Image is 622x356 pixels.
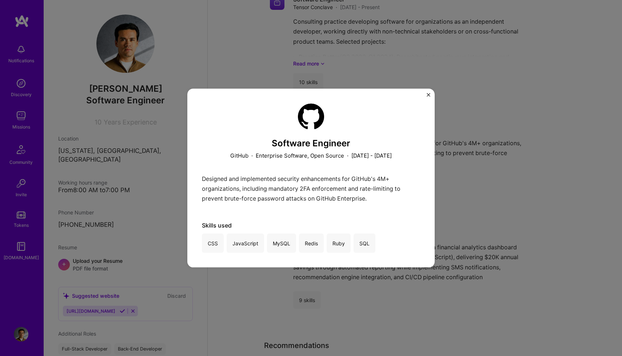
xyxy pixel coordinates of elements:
[230,151,248,159] p: GitHub
[347,151,348,159] span: ·
[327,233,351,253] div: Ruby
[267,233,296,253] div: MySQL
[251,151,253,159] span: ·
[427,93,430,101] button: Close
[298,103,324,130] img: Company logo
[351,151,392,159] p: [DATE] - [DATE]
[354,233,375,253] div: SQL
[202,233,224,253] div: CSS
[202,138,420,149] h3: Software Engineer
[256,151,344,159] p: Enterprise Software, Open Source
[227,233,264,253] div: JavaScript
[299,233,324,253] div: Redis
[202,221,420,229] div: Skills used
